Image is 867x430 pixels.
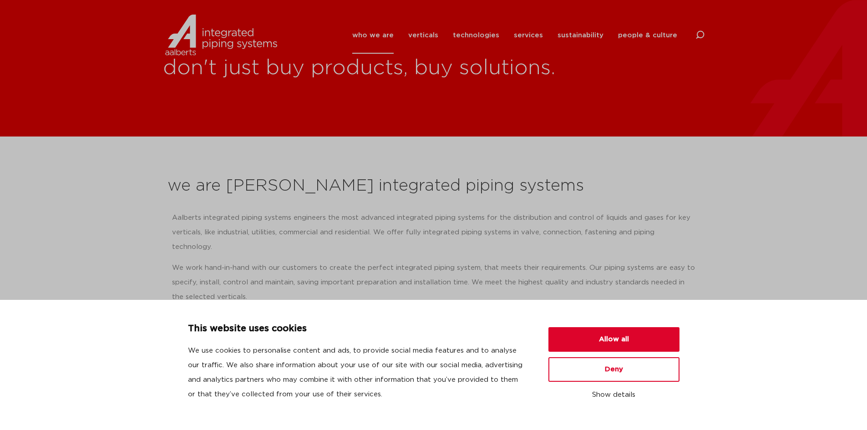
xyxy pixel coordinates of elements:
a: people & culture [618,17,677,54]
button: Deny [548,357,679,382]
a: verticals [408,17,438,54]
p: This website uses cookies [188,322,527,336]
h2: we are [PERSON_NAME] integrated piping systems [167,175,700,197]
a: technologies [453,17,499,54]
p: We work hand-in-hand with our customers to create the perfect integrated piping system, that meet... [172,261,695,304]
p: We use cookies to personalise content and ads, to provide social media features and to analyse ou... [188,344,527,402]
button: Show details [548,387,679,403]
a: sustainability [558,17,603,54]
a: who we are [352,17,394,54]
nav: Menu [352,17,677,54]
p: Aalberts integrated piping systems engineers the most advanced integrated piping systems for the ... [172,211,695,254]
button: Allow all [548,327,679,352]
a: services [514,17,543,54]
